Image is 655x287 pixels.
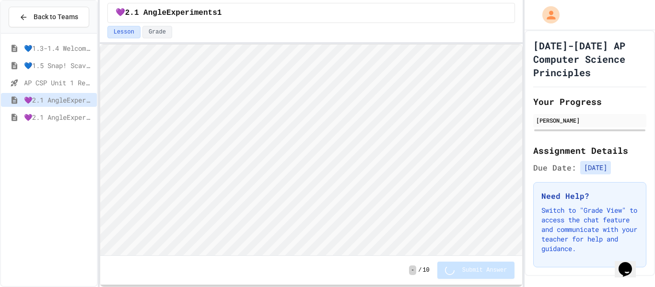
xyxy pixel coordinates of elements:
[24,43,93,53] span: 💙1.3-1.4 WelcometoSnap!
[34,12,78,22] span: Back to Teams
[107,26,140,38] button: Lesson
[24,112,93,122] span: 💜2.1 AngleExperiments2
[24,78,93,88] span: AP CSP Unit 1 Review
[536,116,643,125] div: [PERSON_NAME]
[24,95,93,105] span: 💜2.1 AngleExperiments1
[541,206,638,253] p: Switch to "Grade View" to access the chat feature and communicate with your teacher for help and ...
[533,39,646,79] h1: [DATE]-[DATE] AP Computer Science Principles
[533,95,646,108] h2: Your Progress
[532,4,562,26] div: My Account
[615,249,645,277] iframe: chat widget
[533,144,646,157] h2: Assignment Details
[418,266,421,274] span: /
[116,7,222,19] span: 💜2.1 AngleExperiments1
[533,162,576,173] span: Due Date:
[541,190,638,202] h3: Need Help?
[142,26,172,38] button: Grade
[24,60,93,70] span: 💙1.5 Snap! ScavengerHunt
[422,266,429,274] span: 10
[462,266,507,274] span: Submit Answer
[580,161,611,174] span: [DATE]
[100,45,523,255] iframe: Snap! Programming Environment
[409,265,416,275] span: -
